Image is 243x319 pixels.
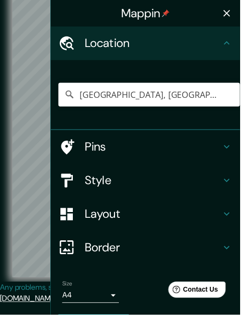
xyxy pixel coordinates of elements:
h4: Location [86,36,224,51]
div: Layout [51,200,243,234]
label: Size [63,284,73,292]
h4: Style [86,176,224,190]
div: Style [51,166,243,200]
h4: Pins [86,142,224,156]
iframe: Help widget launcher [158,282,232,308]
div: Border [51,234,243,268]
input: Pick your city or area [59,84,243,108]
img: pin-icon.png [164,10,172,17]
h4: Mappin [123,6,172,21]
div: Location [51,27,243,61]
h4: Border [86,244,224,259]
div: A4 [63,292,120,307]
div: Pins [51,132,243,166]
h4: Layout [86,210,224,224]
